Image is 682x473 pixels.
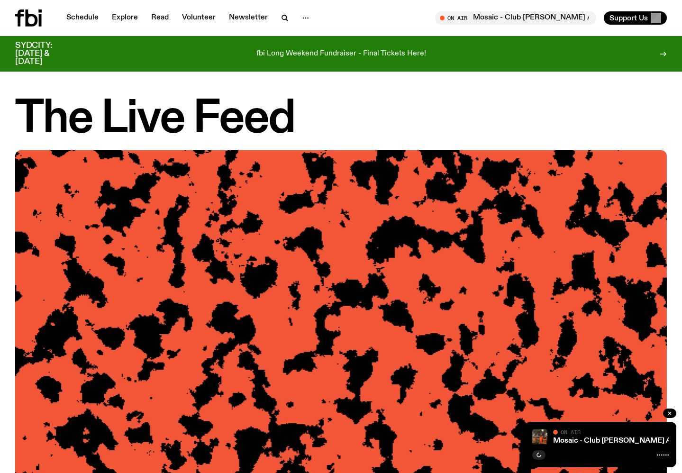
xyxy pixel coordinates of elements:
span: Support Us [609,14,648,22]
a: Schedule [61,11,104,25]
a: Newsletter [223,11,273,25]
a: Read [145,11,174,25]
p: fbi Long Weekend Fundraiser - Final Tickets Here! [256,50,426,58]
img: Tommy and Jono Playing at a fundraiser for Palestine [532,429,547,445]
a: Volunteer [176,11,221,25]
h1: The Live Feed [15,98,667,141]
h3: SYDCITY: [DATE] & [DATE] [15,42,76,66]
button: Support Us [604,11,667,25]
button: On AirMosaic - Club [PERSON_NAME] Archive 001 [435,11,596,25]
span: On Air [561,429,581,435]
a: Explore [106,11,144,25]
